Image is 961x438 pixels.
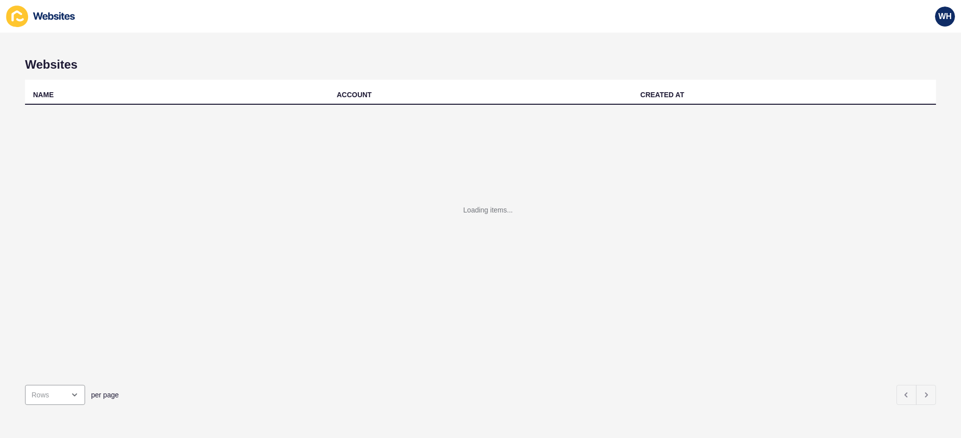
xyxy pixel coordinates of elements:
[463,205,513,215] div: Loading items...
[938,12,952,22] span: WH
[640,90,684,100] div: CREATED AT
[25,58,936,72] h1: Websites
[33,90,54,100] div: NAME
[25,385,85,405] div: open menu
[337,90,372,100] div: ACCOUNT
[91,390,119,400] span: per page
